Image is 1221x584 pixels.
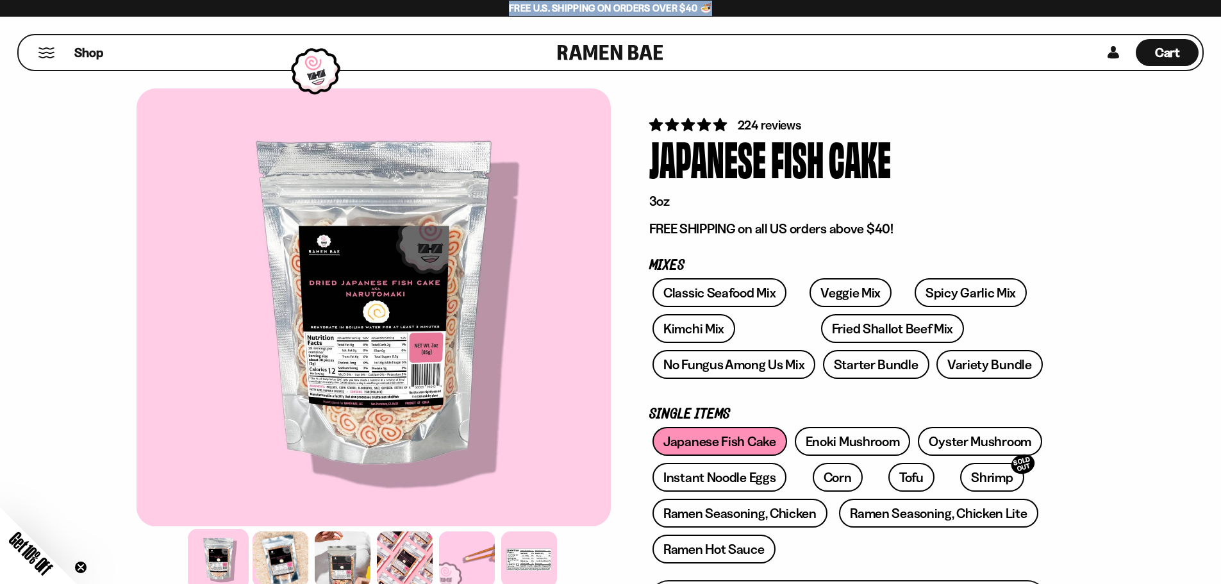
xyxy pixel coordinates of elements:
a: Shop [74,39,103,66]
span: Free U.S. Shipping on Orders over $40 🍜 [509,2,712,14]
span: 4.76 stars [649,117,729,133]
a: Starter Bundle [823,350,929,379]
a: Ramen Seasoning, Chicken Lite [839,499,1038,528]
div: Japanese [649,134,766,182]
a: Corn [813,463,863,492]
a: No Fungus Among Us Mix [652,350,815,379]
span: Shop [74,44,103,62]
div: SOLD OUT [1009,452,1037,477]
a: Fried Shallot Beef Mix [821,314,964,343]
a: Oyster Mushroom [918,427,1042,456]
a: Ramen Hot Sauce [652,535,776,563]
button: Mobile Menu Trigger [38,47,55,58]
a: Classic Seafood Mix [652,278,786,307]
a: Enoki Mushroom [795,427,911,456]
a: Ramen Seasoning, Chicken [652,499,827,528]
p: FREE SHIPPING on all US orders above $40! [649,221,1047,237]
a: Variety Bundle [936,350,1043,379]
button: Close teaser [74,561,87,574]
div: Fish [771,134,824,182]
a: ShrimpSOLD OUT [960,463,1024,492]
a: Kimchi Mix [652,314,735,343]
p: 3oz [649,193,1047,210]
div: Cake [829,134,891,182]
span: 224 reviews [738,117,801,133]
a: Spicy Garlic Mix [915,278,1027,307]
a: Veggie Mix [810,278,892,307]
span: Cart [1155,45,1180,60]
a: Instant Noodle Eggs [652,463,786,492]
span: Get 10% Off [6,528,56,578]
div: Cart [1136,35,1199,70]
p: Mixes [649,260,1047,272]
a: Tofu [888,463,934,492]
p: Single Items [649,408,1047,421]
